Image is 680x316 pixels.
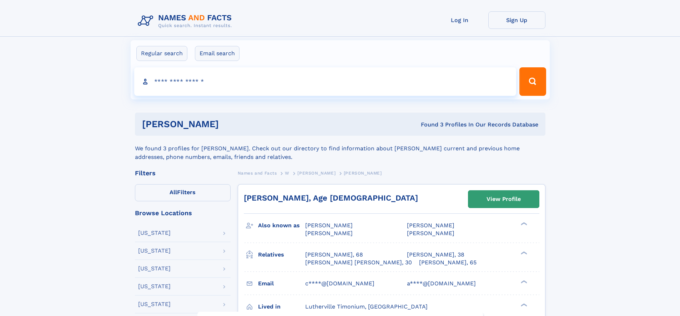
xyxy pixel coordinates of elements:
[305,222,353,229] span: [PERSON_NAME]
[138,284,171,289] div: [US_STATE]
[468,191,539,208] a: View Profile
[519,250,528,255] div: ❯
[305,251,363,259] a: [PERSON_NAME], 68
[297,169,336,177] a: [PERSON_NAME]
[519,279,528,284] div: ❯
[135,136,545,161] div: We found 3 profiles for [PERSON_NAME]. Check out our directory to find information about [PERSON_...
[138,266,171,271] div: [US_STATE]
[519,67,546,96] button: Search Button
[170,189,177,196] span: All
[134,67,517,96] input: search input
[419,259,477,266] a: [PERSON_NAME], 65
[320,121,538,129] div: Found 3 Profiles In Our Records Database
[195,46,240,61] label: Email search
[431,11,488,29] a: Log In
[142,120,320,129] h1: [PERSON_NAME]
[305,303,428,310] span: Lutherville Timonium, [GEOGRAPHIC_DATA]
[258,301,305,313] h3: Lived in
[238,169,277,177] a: Names and Facts
[244,193,418,202] a: [PERSON_NAME], Age [DEMOGRAPHIC_DATA]
[135,210,231,216] div: Browse Locations
[285,169,289,177] a: W
[407,222,454,229] span: [PERSON_NAME]
[297,171,336,176] span: [PERSON_NAME]
[519,222,528,226] div: ❯
[407,251,464,259] a: [PERSON_NAME], 38
[136,46,187,61] label: Regular search
[344,171,382,176] span: [PERSON_NAME]
[258,219,305,232] h3: Also known as
[138,230,171,236] div: [US_STATE]
[138,248,171,254] div: [US_STATE]
[135,11,238,31] img: Logo Names and Facts
[135,170,231,176] div: Filters
[488,11,545,29] a: Sign Up
[487,191,521,207] div: View Profile
[135,184,231,201] label: Filters
[519,302,528,307] div: ❯
[305,259,412,266] a: [PERSON_NAME] [PERSON_NAME], 30
[258,278,305,290] h3: Email
[407,230,454,237] span: [PERSON_NAME]
[285,171,289,176] span: W
[138,301,171,307] div: [US_STATE]
[258,249,305,261] h3: Relatives
[305,230,353,237] span: [PERSON_NAME]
